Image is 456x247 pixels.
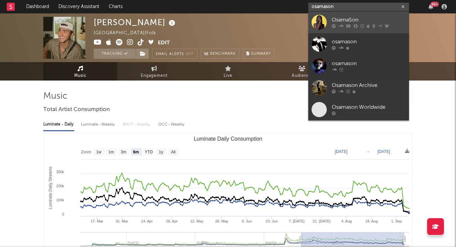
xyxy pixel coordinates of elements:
a: Live [191,62,265,81]
text: S… [401,241,407,245]
a: Engagement [117,62,191,81]
a: Music [43,62,117,81]
a: Osamason Archive [308,77,409,99]
text: 1w [96,150,102,154]
button: Summary [243,49,275,59]
text: 12. May [190,219,204,223]
a: osamason [308,33,409,55]
div: osamason [332,38,406,46]
text: 3m [121,150,127,154]
text: 28. Apr [166,219,178,223]
span: Music [74,72,87,80]
div: Luminate - Daily [43,119,74,130]
span: Audience [292,72,312,80]
text: 21. [DATE] [313,219,330,223]
button: 99+ [428,4,433,9]
text: 1. Sep [391,219,402,223]
text: 9. Jun [242,219,252,223]
text: 300k [56,170,64,174]
button: Edit [158,39,170,47]
div: [PERSON_NAME] [94,17,177,28]
text: [DATE] [335,149,348,154]
text: 26. May [215,219,229,223]
text: 14. Apr [141,219,153,223]
text: 1y [159,150,163,154]
span: Live [224,72,232,80]
div: [GEOGRAPHIC_DATA] | Folk [94,29,164,37]
div: Osamason Archive [332,82,406,90]
div: OsamaSon [332,16,406,24]
input: Search for artists [308,3,409,11]
span: Summary [251,52,271,56]
text: 17. Mar [91,219,103,223]
a: osamason [308,55,409,77]
span: Benchmark [210,50,236,58]
text: 7. [DATE] [289,219,305,223]
text: 100k [56,198,64,202]
text: 31. Mar [116,219,128,223]
div: Osamason Worldwide [332,103,406,111]
text: 0 [62,212,64,216]
text: → [366,149,370,154]
a: Benchmark [201,49,239,59]
button: Email AlertsOff [152,49,197,59]
text: 200k [56,184,64,188]
em: Off [186,52,194,56]
text: 1m [108,150,114,154]
text: 6m [133,150,139,154]
text: 4. Aug [341,219,352,223]
text: Luminate Daily Consumption [194,136,263,142]
div: 99 + [430,2,439,7]
text: 18. Aug [365,219,378,223]
text: YTD [145,150,153,154]
text: Luminate Daily Streams [48,166,53,209]
a: OsamaSon [308,11,409,33]
span: Engagement [141,72,168,80]
text: Zoom [81,150,91,154]
div: osamason [332,60,406,68]
div: OCC - Weekly [158,119,185,130]
a: Osamason Worldwide [308,99,409,120]
text: 23. Jun [266,219,278,223]
a: Audience [265,62,339,81]
span: Total Artist Consumption [43,106,110,114]
button: Tracking [94,49,136,59]
text: [DATE] [377,149,390,154]
text: All [171,150,175,154]
div: Luminate - Weekly [81,119,116,130]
